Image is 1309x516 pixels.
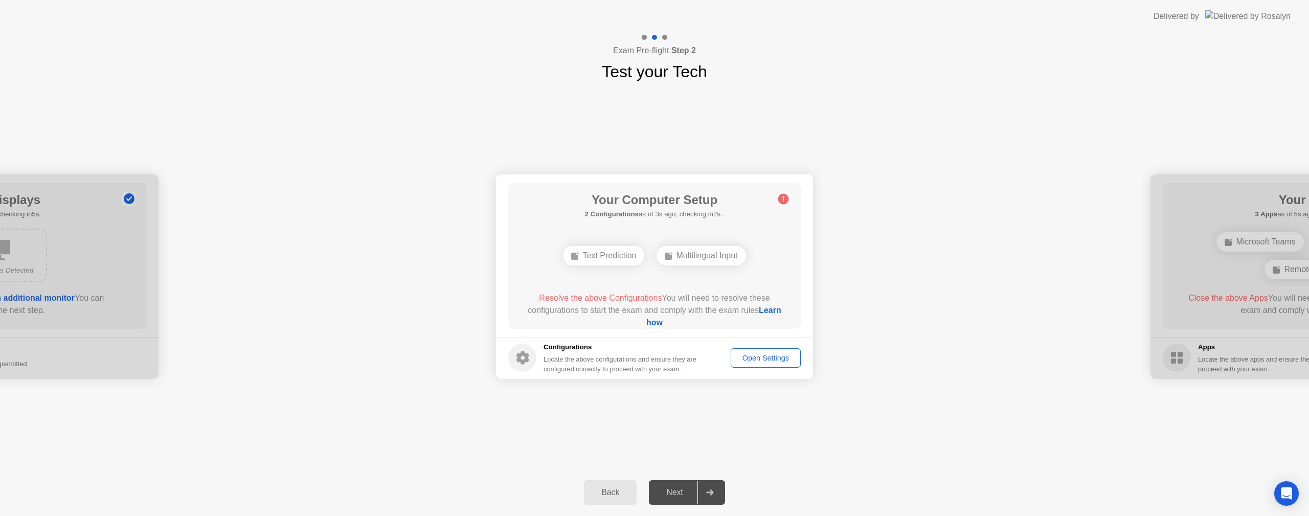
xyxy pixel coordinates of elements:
[734,354,797,362] div: Open Settings
[585,210,639,218] b: 2 Configurations
[1274,481,1299,506] div: Open Intercom Messenger
[563,246,644,265] div: Text Prediction
[587,488,634,497] div: Back
[539,294,662,302] span: Resolve the above Configurations
[652,488,697,497] div: Next
[649,480,725,505] button: Next
[523,292,786,329] div: You will need to resolve these configurations to start the exam and comply with the exam rules
[585,209,725,219] h5: as of 3s ago, checking in2s..
[544,342,698,352] h5: Configurations
[585,191,725,209] h1: Your Computer Setup
[657,246,746,265] div: Multilingual Input
[602,59,707,84] h1: Test your Tech
[544,354,698,374] div: Locate the above configurations and ensure they are configured correctly to proceed with your exam.
[613,44,696,57] h4: Exam Pre-flight:
[1205,10,1291,22] img: Delivered by Rosalyn
[1154,10,1199,23] div: Delivered by
[731,348,801,368] button: Open Settings
[584,480,637,505] button: Back
[671,46,696,55] b: Step 2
